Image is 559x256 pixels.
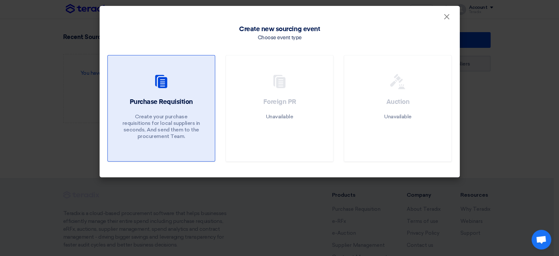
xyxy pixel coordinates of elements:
[263,99,296,105] span: Foreign PR
[129,97,193,107] h2: Purchase Requisition
[107,55,215,162] a: Purchase Requisition Create your purchase requisitions for local suppliers in seconds, And send t...
[239,24,320,34] span: Create new sourcing event
[384,113,412,120] p: Unavailable
[122,113,200,140] p: Create your purchase requisitions for local suppliers in seconds, And send them to the procuremen...
[386,99,410,105] span: Auction
[443,12,450,25] span: ×
[438,10,455,24] button: Close
[266,113,293,120] p: Unavailable
[531,230,551,249] div: Open chat
[258,34,302,42] div: Choose event type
